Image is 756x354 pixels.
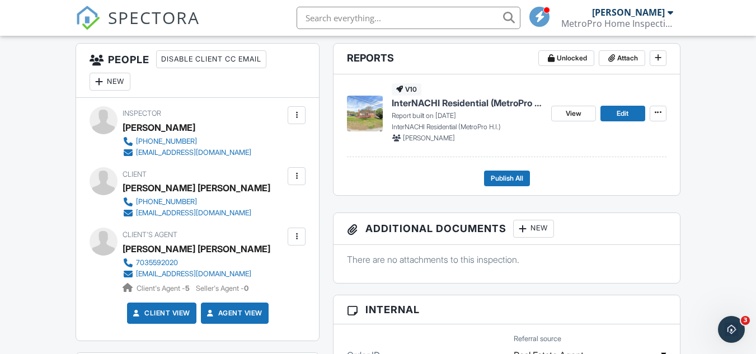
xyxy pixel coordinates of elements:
div: [PHONE_NUMBER] [136,137,197,146]
div: Disable Client CC Email [156,50,266,68]
div: [PHONE_NUMBER] [136,197,197,206]
h3: Additional Documents [334,213,679,245]
a: [EMAIL_ADDRESS][DOMAIN_NAME] [123,207,261,219]
span: Seller's Agent - [196,284,248,292]
div: 7035592020 [136,258,178,267]
div: [PERSON_NAME] [PERSON_NAME] [123,180,270,196]
a: [EMAIL_ADDRESS][DOMAIN_NAME] [123,268,261,280]
div: [EMAIL_ADDRESS][DOMAIN_NAME] [136,270,251,279]
iframe: Intercom live chat [718,316,745,343]
label: Referral source [514,334,561,344]
a: Client View [131,308,190,319]
a: [PHONE_NUMBER] [123,196,261,207]
strong: 0 [244,284,248,292]
h3: Internal [334,295,679,324]
span: Client [123,170,147,178]
div: [EMAIL_ADDRESS][DOMAIN_NAME] [136,148,251,157]
div: New [513,220,554,238]
strong: 5 [185,284,190,292]
a: 7035592020 [123,257,261,268]
span: 3 [741,316,750,325]
a: SPECTORA [76,15,200,39]
div: [PERSON_NAME] [592,7,665,18]
a: [EMAIL_ADDRESS][DOMAIN_NAME] [123,147,251,158]
span: Client's Agent [123,230,177,239]
div: [EMAIL_ADDRESS][DOMAIN_NAME] [136,209,251,218]
span: SPECTORA [108,6,200,29]
input: Search everything... [297,7,520,29]
div: [PERSON_NAME] [123,119,195,136]
a: [PERSON_NAME] [PERSON_NAME] [123,240,270,257]
h3: People [76,44,319,98]
span: Inspector [123,109,161,117]
div: MetroPro Home Inspections, LLC [561,18,673,29]
div: New [90,73,130,91]
span: Client's Agent - [137,284,191,292]
p: There are no attachments to this inspection. [347,253,666,266]
a: Agent View [205,308,262,319]
img: The Best Home Inspection Software - Spectora [76,6,100,30]
a: [PHONE_NUMBER] [123,136,251,147]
